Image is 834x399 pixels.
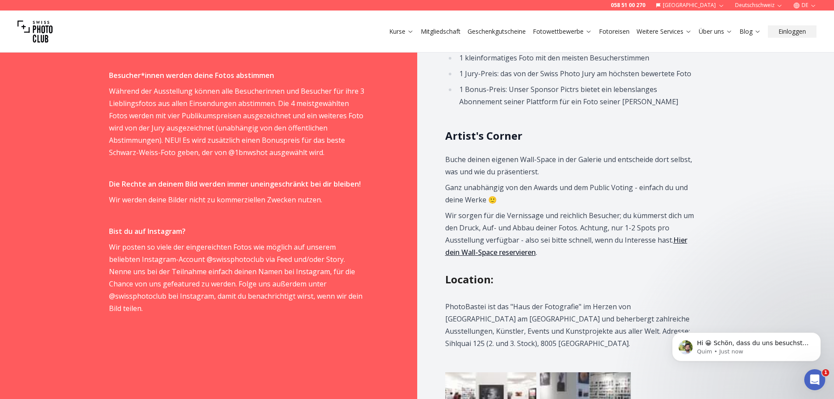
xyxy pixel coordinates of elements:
li: 1 kleinformatiges Foto mit den meisten Besucherstimmen [457,52,701,64]
iframe: Intercom notifications message [659,314,834,375]
p: Ganz unabhängig von den Awards und dem Public Voting - einfach du und deine Werke 🙂 [445,181,701,206]
a: 058 51 00 270 [611,2,645,9]
button: Weitere Services [633,25,695,38]
button: Kurse [386,25,417,38]
button: Einloggen [768,25,816,38]
button: Fotowettbewerbe [529,25,595,38]
strong: Besucher*innen werden deine Fotos abstimmen [109,71,274,80]
a: Kurse [389,27,414,36]
p: Wir posten so viele der eingereichten Fotos wie möglich auf unserem beliebten Instagram-Account @... [109,241,365,314]
iframe: Intercom live chat [804,369,825,390]
button: Mitgliedschaft [417,25,464,38]
li: 1 Jury-Preis: das von der Swiss Photo Jury am höchsten bewertete Foto [457,67,701,80]
button: Über uns [695,25,736,38]
strong: Die Rechte an deinem Bild werden immer uneingeschränkt bei dir bleiben! [109,179,361,189]
strong: Bist du auf Instagram? [109,226,186,236]
a: Weitere Services [637,27,692,36]
span: Artist's Corner [445,128,522,143]
h2: Location : [445,272,725,286]
a: Geschenkgutscheine [468,27,526,36]
a: Über uns [699,27,732,36]
a: Blog [739,27,761,36]
button: Geschenkgutscheine [464,25,529,38]
p: Während der Ausstellung können alle Besucherinnen und Besucher für ihre 3 Lieblingsfotos aus alle... [109,85,365,159]
span: 1 [822,369,829,376]
span: Buche deinen eigenen Wall-Space in der Galerie und entscheide dort selbst, was und wie du präsent... [445,155,692,177]
button: Blog [736,25,764,38]
a: Fotoreisen [599,27,630,36]
button: Fotoreisen [595,25,633,38]
a: Mitgliedschaft [421,27,461,36]
p: PhotoBastei ist das "Haus der Fotografie" im Herzen von [GEOGRAPHIC_DATA] am [GEOGRAPHIC_DATA] un... [445,300,701,350]
a: Fotowettbewerbe [533,27,592,36]
p: Wir sorgen für die Vernissage und reichlich Besucher; du kümmerst dich um den Druck, Auf- und Abb... [445,209,701,258]
a: Hier dein Wall-Space reservieren [445,235,687,257]
img: Swiss photo club [18,14,53,49]
li: 1 Bonus-Preis: Unser Sponsor Pictrs bietet ein lebenslanges Abonnement seiner Plattform für ein F... [457,83,701,108]
p: Wir werden deine Bilder nicht zu kommerziellen Zwecken nutzen. [109,194,365,206]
